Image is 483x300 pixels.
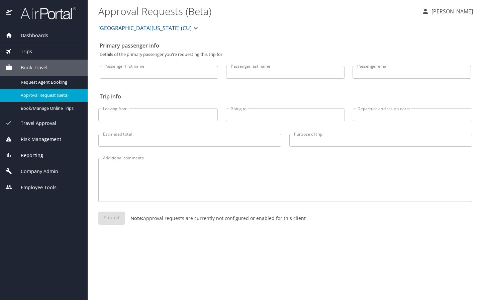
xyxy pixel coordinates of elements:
[98,1,416,21] h1: Approval Requests (Beta)
[100,40,471,51] h2: Primary passenger info
[13,7,76,20] img: airportal-logo.png
[12,168,58,175] span: Company Admin
[100,52,471,57] p: Details of the primary passenger you're requesting this trip for
[12,152,43,159] span: Reporting
[130,215,143,221] strong: Note:
[12,32,48,39] span: Dashboards
[12,136,61,143] span: Risk Management
[12,64,47,71] span: Book Travel
[429,7,473,15] p: [PERSON_NAME]
[12,120,56,127] span: Travel Approval
[100,91,471,102] h2: Trip info
[96,21,202,35] button: [GEOGRAPHIC_DATA][US_STATE] (CU)
[125,215,306,222] p: Approval requests are currently not configured or enabled for this client
[98,23,192,33] span: [GEOGRAPHIC_DATA][US_STATE] (CU)
[21,92,80,98] span: Approval Request (Beta)
[21,79,80,85] span: Request Agent Booking
[6,7,13,20] img: icon-airportal.png
[12,184,57,191] span: Employee Tools
[21,105,80,111] span: Book/Manage Online Trips
[419,5,476,17] button: [PERSON_NAME]
[12,48,32,55] span: Trips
